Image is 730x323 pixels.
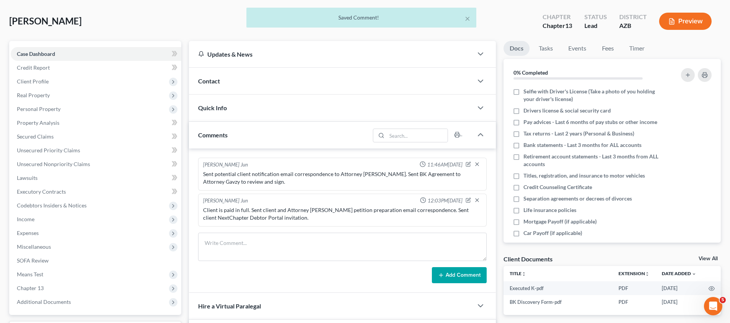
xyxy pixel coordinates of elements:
[523,130,634,137] span: Tax returns - Last 2 years (Personal & Business)
[662,271,696,276] a: Date Added expand_more
[203,197,248,205] div: [PERSON_NAME] Jun
[504,281,612,295] td: Executed K-pdf
[11,157,181,171] a: Unsecured Nonpriority Claims
[17,119,59,126] span: Property Analysis
[523,229,582,237] span: Car Payoff (if applicable)
[203,170,482,186] div: Sent potential client notification email correspondence to Attorney [PERSON_NAME]. Sent BK Agreem...
[513,69,548,76] strong: 0% Completed
[198,77,220,85] span: Contact
[17,106,61,112] span: Personal Property
[198,50,464,58] div: Updates & News
[645,272,650,276] i: unfold_more
[523,153,660,168] span: Retirement account statements - Last 3 months from ALL accounts
[17,175,38,181] span: Lawsuits
[17,133,54,140] span: Secured Claims
[692,272,696,276] i: expand_more
[17,243,51,250] span: Miscellaneous
[203,161,248,169] div: [PERSON_NAME] Jun
[523,218,597,225] span: Mortgage Payoff (if applicable)
[427,161,463,168] span: 11:46AM[DATE]
[198,104,227,111] span: Quick Info
[17,64,50,71] span: Credit Report
[17,271,43,277] span: Means Test
[699,256,718,261] a: View All
[17,188,66,195] span: Executory Contracts
[504,255,553,263] div: Client Documents
[17,78,49,85] span: Client Profile
[523,206,576,214] span: Life insurance policies
[11,116,181,130] a: Property Analysis
[17,230,39,236] span: Expenses
[11,47,181,61] a: Case Dashboard
[623,41,651,56] a: Timer
[11,144,181,157] a: Unsecured Priority Claims
[17,285,44,291] span: Chapter 13
[720,297,726,303] span: 5
[17,147,80,153] span: Unsecured Priority Claims
[465,14,470,23] button: ×
[17,51,55,57] span: Case Dashboard
[656,295,702,309] td: [DATE]
[522,272,526,276] i: unfold_more
[523,118,657,126] span: Pay advices - Last 6 months of pay stubs or other income
[11,254,181,268] a: SOFA Review
[523,195,632,202] span: Separation agreements or decrees of divorces
[432,267,487,283] button: Add Comment
[595,41,620,56] a: Fees
[11,130,181,144] a: Secured Claims
[618,271,650,276] a: Extensionunfold_more
[198,131,228,139] span: Comments
[612,281,656,295] td: PDF
[523,172,645,179] span: Titles, registration, and insurance to motor vehicles
[17,216,34,222] span: Income
[523,107,611,114] span: Drivers license & social security card
[17,161,90,167] span: Unsecured Nonpriority Claims
[533,41,559,56] a: Tasks
[523,183,592,191] span: Credit Counseling Certificate
[17,202,87,209] span: Codebtors Insiders & Notices
[11,171,181,185] a: Lawsuits
[656,281,702,295] td: [DATE]
[523,88,660,103] span: Selfie with Driver's License (Take a photo of you holding your driver's license)
[704,297,722,315] iframe: Intercom live chat
[523,141,641,149] span: Bank statements - Last 3 months for ALL accounts
[203,206,482,222] div: Client is paid in full. Sent client and Attorney [PERSON_NAME] petition preparation email corresp...
[428,197,463,204] span: 12:03PM[DATE]
[504,295,612,309] td: BK Discovery Form-pdf
[17,299,71,305] span: Additional Documents
[387,129,448,142] input: Search...
[562,41,592,56] a: Events
[11,185,181,199] a: Executory Contracts
[11,61,181,75] a: Credit Report
[612,295,656,309] td: PDF
[17,92,50,98] span: Real Property
[17,257,49,264] span: SOFA Review
[198,302,261,310] span: Hire a Virtual Paralegal
[253,14,470,21] div: Saved Comment!
[510,271,526,276] a: Titleunfold_more
[504,41,530,56] a: Docs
